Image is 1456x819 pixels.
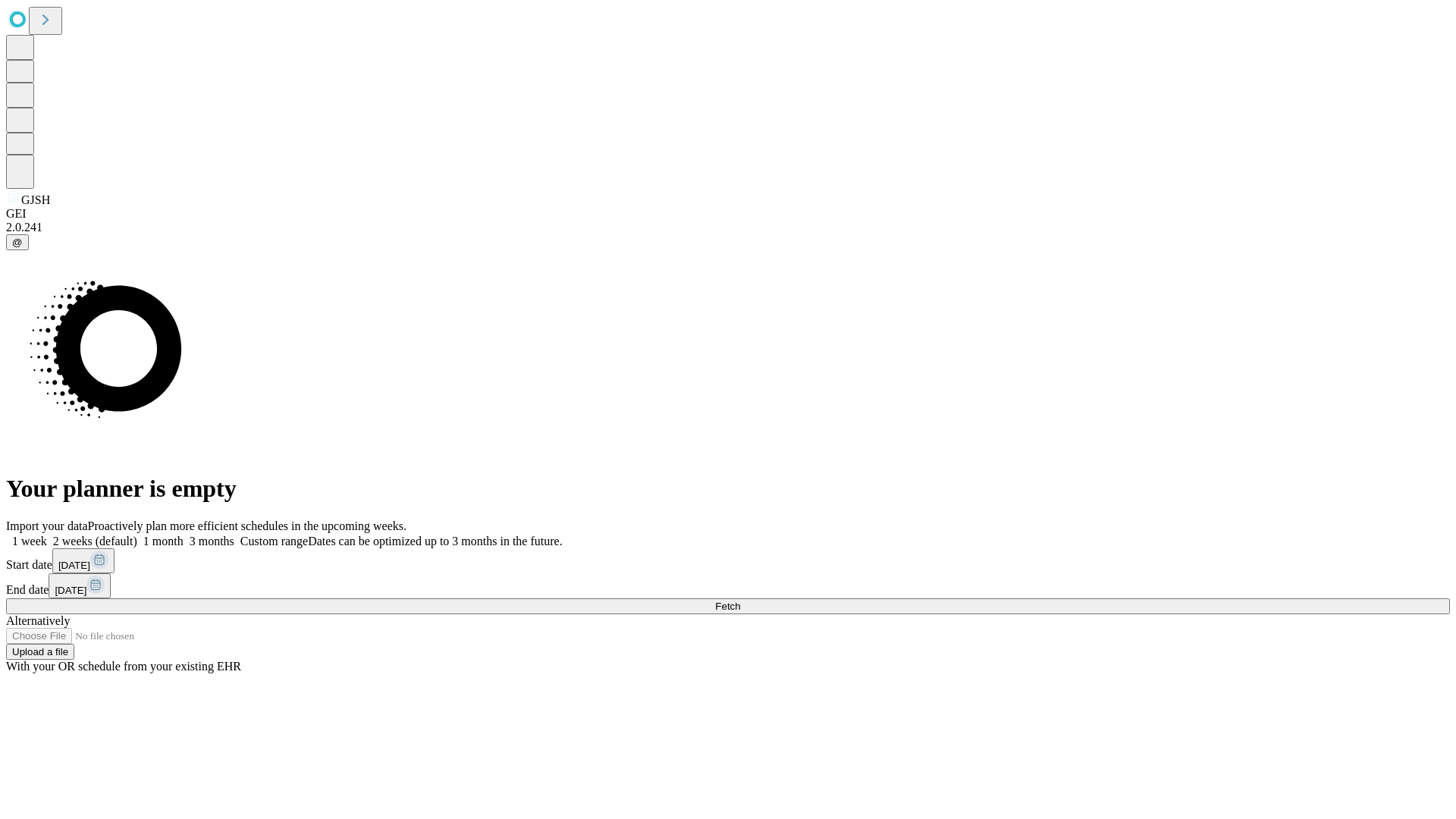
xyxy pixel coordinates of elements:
button: Upload a file [6,644,74,660]
span: Proactively plan more efficient schedules in the upcoming weeks. [88,519,406,532]
div: GEI [6,207,1450,221]
span: [DATE] [55,585,86,596]
span: Custom range [240,535,308,548]
span: With your OR schedule from your existing EHR [6,660,241,673]
span: @ [12,237,23,248]
div: End date [6,573,1450,598]
button: Fetch [6,598,1450,614]
span: Dates can be optimized up to 3 months in the future. [308,535,562,548]
button: @ [6,234,29,250]
span: 1 week [12,535,47,548]
span: [DATE] [58,560,90,571]
div: Start date [6,548,1450,573]
span: 3 months [190,535,234,548]
span: Alternatively [6,614,70,627]
div: 2.0.241 [6,221,1450,234]
button: [DATE] [49,573,111,598]
h1: Your planner is empty [6,475,1450,503]
span: GJSH [21,193,50,206]
span: Import your data [6,519,88,532]
button: [DATE] [52,548,115,573]
span: 1 month [143,535,184,548]
span: Fetch [715,601,740,612]
span: 2 weeks (default) [53,535,137,548]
